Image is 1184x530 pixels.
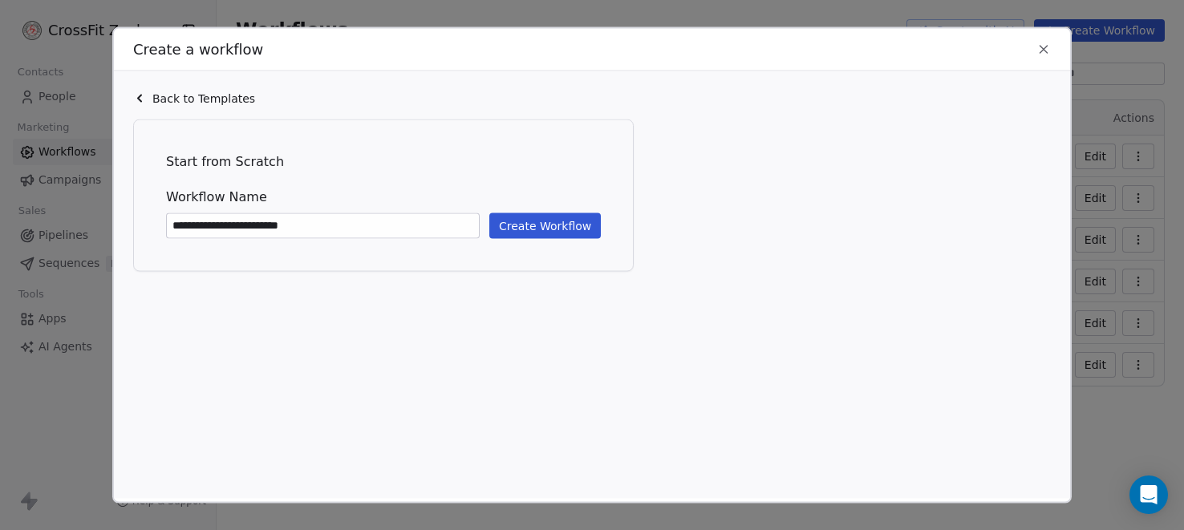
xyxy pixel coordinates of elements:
button: Create Workflow [489,212,601,238]
span: Start from Scratch [166,152,601,171]
span: Back to Templates [152,90,255,106]
span: Create a workflow [133,38,263,59]
span: Workflow Name [166,187,601,206]
div: Open Intercom Messenger [1129,475,1168,514]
